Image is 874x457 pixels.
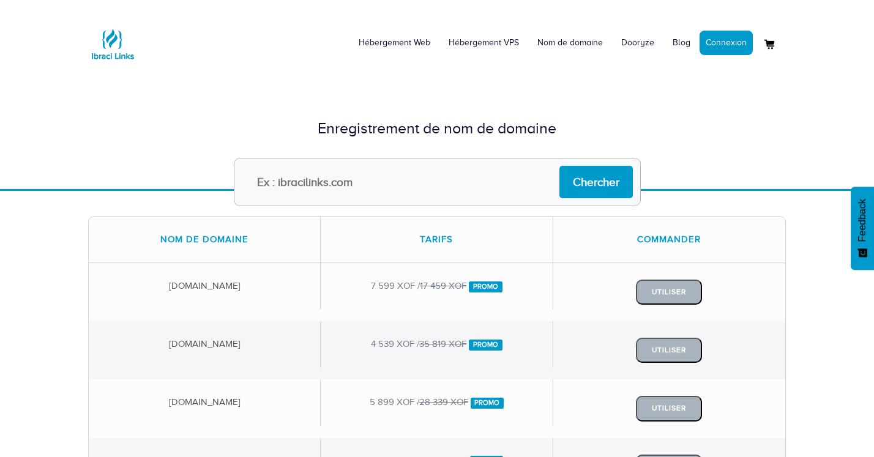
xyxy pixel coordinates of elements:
[89,217,321,262] div: Nom de domaine
[234,158,641,206] input: Ex : ibracilinks.com
[663,24,700,61] a: Blog
[528,24,612,61] a: Nom de domaine
[321,321,553,367] div: 4 539 XOF /
[419,339,466,349] del: 35 819 XOF
[636,338,702,363] button: Utiliser
[419,397,468,407] del: 28 339 XOF
[700,31,753,55] a: Connexion
[851,187,874,270] button: Feedback - Afficher l’enquête
[636,280,702,305] button: Utiliser
[469,281,502,292] span: Promo
[553,217,785,262] div: Commander
[612,24,663,61] a: Dooryze
[88,117,786,139] div: Enregistrement de nom de domaine
[439,24,528,61] a: Hébergement VPS
[559,166,633,198] input: Chercher
[88,20,137,69] img: Logo Ibraci Links
[89,379,321,425] div: [DOMAIN_NAME]
[857,199,868,242] span: Feedback
[321,379,553,425] div: 5 899 XOF /
[349,24,439,61] a: Hébergement Web
[420,281,466,291] del: 17 459 XOF
[321,217,553,262] div: Tarifs
[89,321,321,367] div: [DOMAIN_NAME]
[636,396,702,421] button: Utiliser
[321,263,553,309] div: 7 599 XOF /
[471,398,504,409] span: Promo
[469,340,502,351] span: Promo
[88,9,137,69] a: Logo Ibraci Links
[89,263,321,309] div: [DOMAIN_NAME]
